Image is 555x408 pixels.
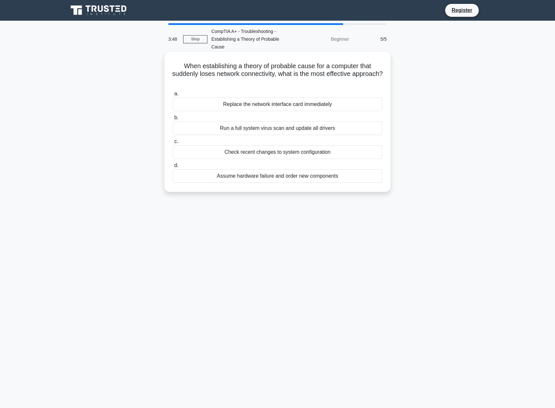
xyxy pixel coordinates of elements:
div: Run a full system virus scan and update all drivers [173,121,382,135]
div: CompTIA A+ - Troubleshooting - Establishing a Theory of Probable Cause [207,25,296,53]
span: a. [174,91,178,96]
span: b. [174,115,178,120]
a: Stop [183,35,207,43]
a: Register [448,6,476,14]
span: d. [174,162,178,168]
div: 3:48 [164,33,183,46]
h5: When establishing a theory of probable cause for a computer that suddenly loses network connectiv... [172,62,383,86]
div: Replace the network interface card immediately [173,98,382,111]
div: Assume hardware failure and order new components [173,169,382,183]
div: Beginner [296,33,353,46]
div: Check recent changes to system configuration [173,145,382,159]
div: 5/5 [353,33,391,46]
span: c. [174,139,178,144]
